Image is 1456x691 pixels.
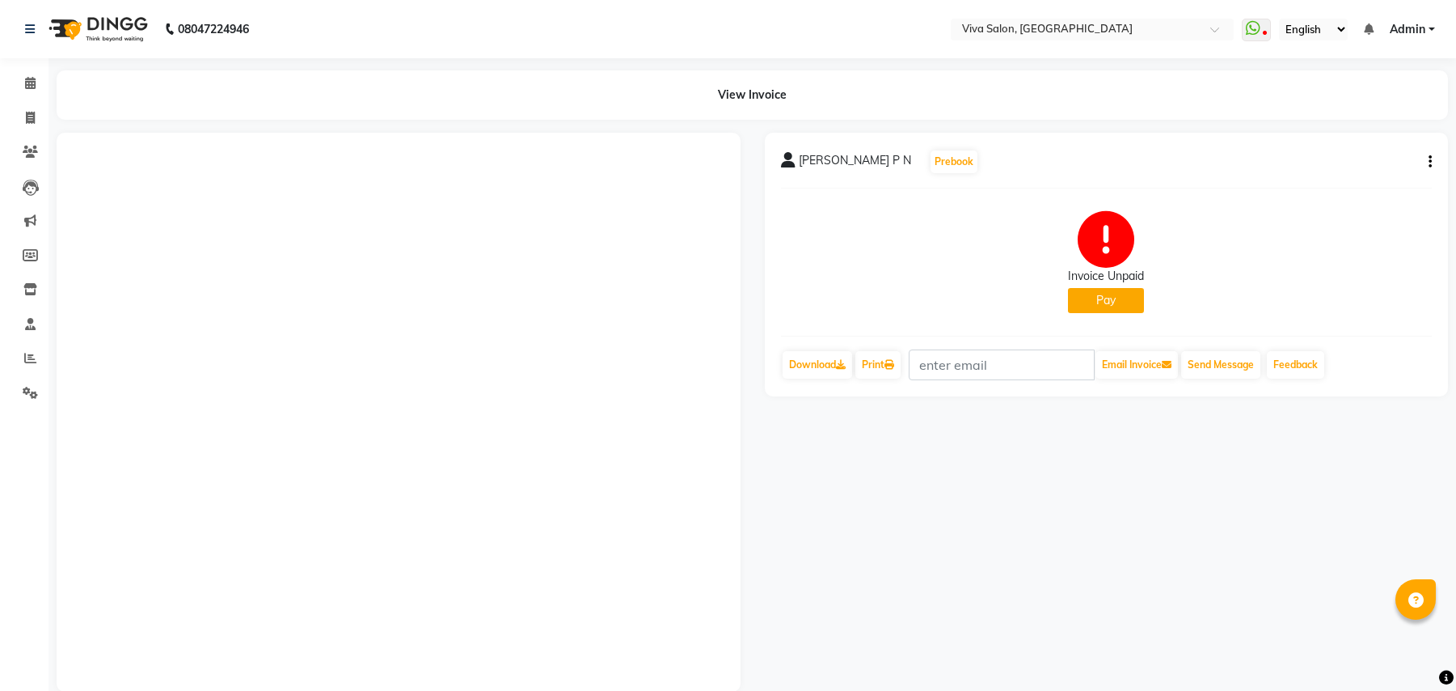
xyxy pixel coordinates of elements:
div: View Invoice [57,70,1448,120]
button: Email Invoice [1095,351,1178,379]
a: Download [783,351,852,379]
input: enter email [909,350,1095,380]
span: [PERSON_NAME] P N [799,152,911,175]
iframe: chat widget [1388,626,1440,675]
button: Send Message [1181,351,1260,379]
span: Admin [1390,21,1425,38]
img: logo [41,6,152,52]
button: Prebook [931,150,977,173]
a: Print [855,351,901,379]
div: Invoice Unpaid [1068,268,1144,285]
b: 08047224946 [178,6,249,52]
button: Pay [1068,288,1144,313]
a: Feedback [1267,351,1324,379]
